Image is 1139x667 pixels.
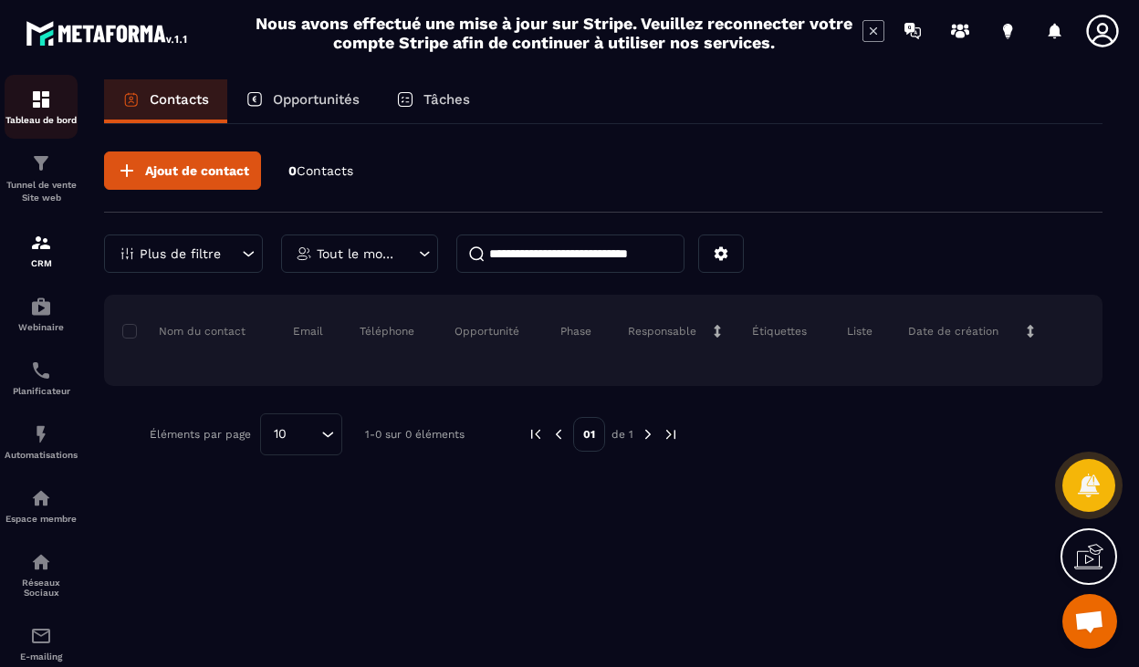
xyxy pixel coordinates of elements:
[611,427,633,442] p: de 1
[30,551,52,573] img: social-network
[255,14,853,52] h2: Nous avons effectué une mise à jour sur Stripe. Veuillez reconnecter votre compte Stripe afin de ...
[365,428,465,441] p: 1-0 sur 0 éléments
[288,162,353,180] p: 0
[30,89,52,110] img: formation
[663,426,679,443] img: next
[5,578,78,598] p: Réseaux Sociaux
[293,324,323,339] p: Email
[273,91,360,108] p: Opportunités
[150,428,251,441] p: Éléments par page
[145,162,249,180] span: Ajout de contact
[1062,594,1117,649] div: Ouvrir le chat
[628,324,696,339] p: Responsable
[752,324,807,339] p: Étiquettes
[847,324,873,339] p: Liste
[150,91,209,108] p: Contacts
[5,386,78,396] p: Planificateur
[104,151,261,190] button: Ajout de contact
[140,247,221,260] p: Plus de filtre
[908,324,998,339] p: Date de création
[26,16,190,49] img: logo
[640,426,656,443] img: next
[5,537,78,611] a: social-networksocial-networkRéseaux Sociaux
[560,324,591,339] p: Phase
[227,79,378,123] a: Opportunités
[122,324,246,339] p: Nom du contact
[550,426,567,443] img: prev
[5,450,78,460] p: Automatisations
[30,232,52,254] img: formation
[30,423,52,445] img: automations
[5,115,78,125] p: Tableau de bord
[378,79,488,123] a: Tâches
[5,179,78,204] p: Tunnel de vente Site web
[5,282,78,346] a: automationsautomationsWebinaire
[5,651,78,662] p: E-mailing
[30,360,52,381] img: scheduler
[30,152,52,174] img: formation
[317,247,398,260] p: Tout le monde
[104,79,227,123] a: Contacts
[573,417,605,452] p: 01
[30,487,52,509] img: automations
[360,324,414,339] p: Téléphone
[5,514,78,524] p: Espace membre
[455,324,519,339] p: Opportunité
[423,91,470,108] p: Tâches
[528,426,544,443] img: prev
[5,410,78,474] a: automationsautomationsAutomatisations
[260,413,342,455] div: Search for option
[5,322,78,332] p: Webinaire
[267,424,293,444] span: 10
[5,346,78,410] a: schedulerschedulerPlanificateur
[293,424,317,444] input: Search for option
[30,296,52,318] img: automations
[5,218,78,282] a: formationformationCRM
[5,258,78,268] p: CRM
[5,75,78,139] a: formationformationTableau de bord
[297,163,353,178] span: Contacts
[5,474,78,537] a: automationsautomationsEspace membre
[5,139,78,218] a: formationformationTunnel de vente Site web
[30,625,52,647] img: email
